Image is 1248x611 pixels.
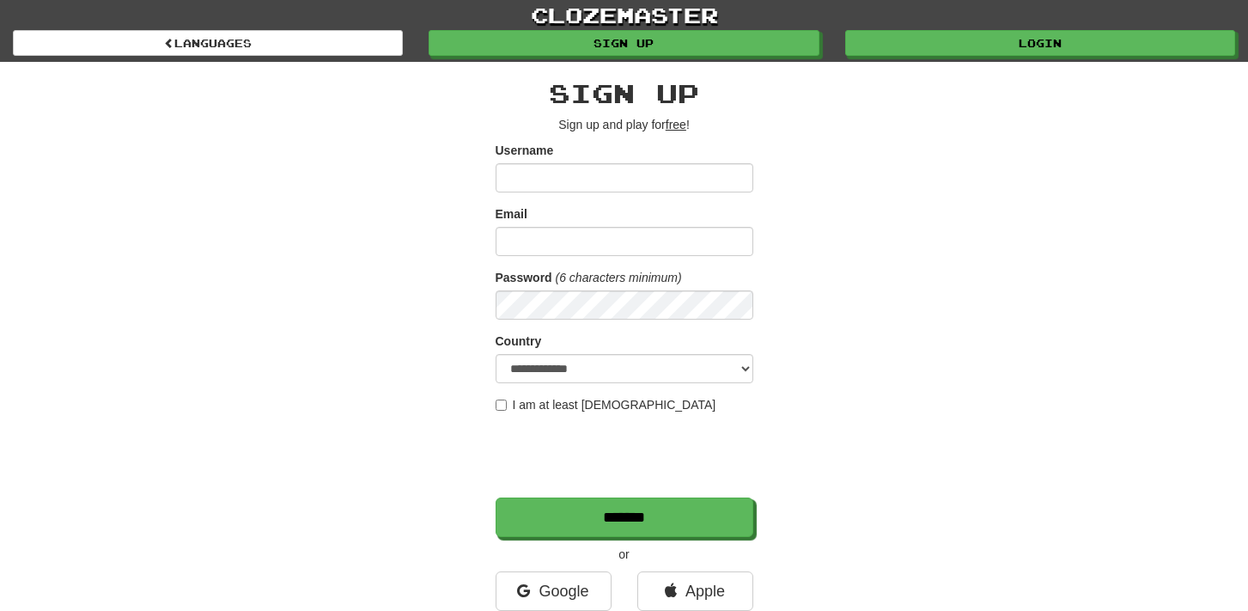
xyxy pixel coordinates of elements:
[496,396,716,413] label: I am at least [DEMOGRAPHIC_DATA]
[496,269,552,286] label: Password
[637,571,753,611] a: Apple
[13,30,403,56] a: Languages
[496,546,753,563] p: or
[496,571,612,611] a: Google
[556,271,682,284] em: (6 characters minimum)
[496,422,757,489] iframe: reCAPTCHA
[496,116,753,133] p: Sign up and play for !
[496,79,753,107] h2: Sign up
[845,30,1235,56] a: Login
[496,400,507,411] input: I am at least [DEMOGRAPHIC_DATA]
[429,30,819,56] a: Sign up
[666,118,686,131] u: free
[496,142,554,159] label: Username
[496,333,542,350] label: Country
[496,205,527,223] label: Email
